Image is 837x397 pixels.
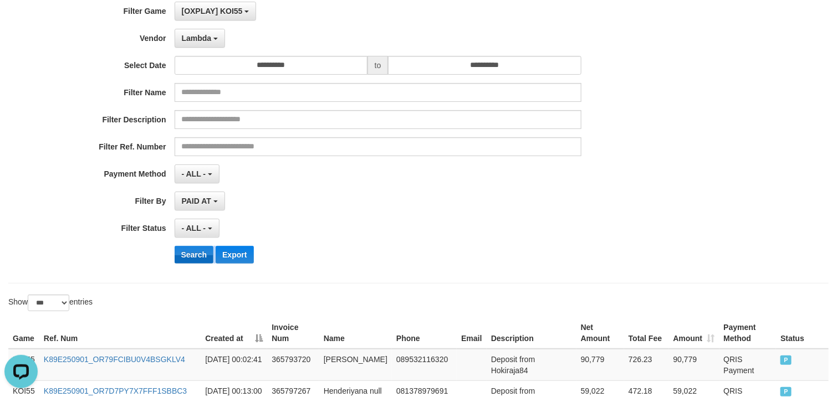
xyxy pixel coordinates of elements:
td: [DATE] 00:02:41 [201,349,267,381]
button: PAID AT [175,192,225,210]
th: Email [457,317,487,349]
span: [OXPLAY] KOI55 [182,7,243,16]
td: Deposit from Hokiraja84 [487,349,576,381]
button: Export [216,246,253,264]
th: Total Fee [624,317,669,349]
th: Phone [392,317,457,349]
button: [OXPLAY] KOI55 [175,2,257,20]
a: K89E250901_OR79FCIBU0V4BSGKLV4 [44,355,185,364]
select: Showentries [28,295,69,311]
span: PAID [780,355,792,365]
td: KOI55 [8,349,39,381]
span: - ALL - [182,224,206,233]
th: Net Amount [576,317,624,349]
a: K89E250901_OR7D7PY7X7FFF1SBBC3 [44,386,187,395]
th: Invoice Num [267,317,319,349]
button: Search [175,246,214,264]
th: Status [776,317,829,349]
span: PAID [780,387,792,396]
span: Lambda [182,34,212,43]
td: 90,779 [576,349,624,381]
span: PAID AT [182,197,211,205]
th: Amount: activate to sort column ascending [669,317,719,349]
th: Created at: activate to sort column descending [201,317,267,349]
td: 365793720 [267,349,319,381]
td: 726.23 [624,349,669,381]
span: - ALL - [182,169,206,178]
label: Show entries [8,295,93,311]
th: Ref. Num [39,317,201,349]
td: [PERSON_NAME] [319,349,392,381]
td: 089532116320 [392,349,457,381]
button: - ALL - [175,164,220,183]
th: Name [319,317,392,349]
button: - ALL - [175,219,220,238]
button: Lambda [175,29,226,48]
td: QRIS Payment [719,349,777,381]
button: Open LiveChat chat widget [4,4,38,38]
th: Description [487,317,576,349]
td: 90,779 [669,349,719,381]
th: Payment Method [719,317,777,349]
th: Game [8,317,39,349]
span: to [368,56,389,75]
